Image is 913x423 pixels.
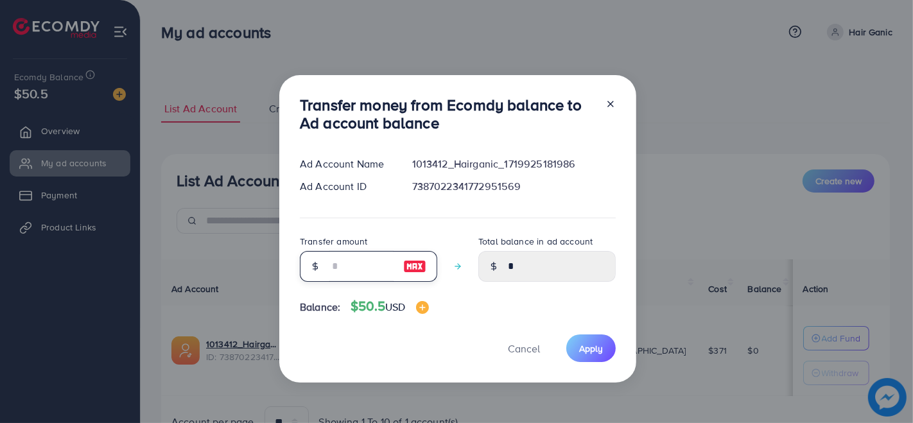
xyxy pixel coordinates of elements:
div: 7387022341772951569 [402,179,626,194]
button: Apply [566,334,616,362]
span: USD [385,300,405,314]
button: Cancel [492,334,556,362]
span: Balance: [300,300,340,315]
img: image [403,259,426,274]
div: 1013412_Hairganic_1719925181986 [402,157,626,171]
span: Cancel [508,341,540,356]
div: Ad Account Name [290,157,402,171]
label: Total balance in ad account [478,235,593,248]
img: image [416,301,429,314]
span: Apply [579,342,603,355]
h4: $50.5 [351,298,428,315]
div: Ad Account ID [290,179,402,194]
h3: Transfer money from Ecomdy balance to Ad account balance [300,96,595,133]
label: Transfer amount [300,235,367,248]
